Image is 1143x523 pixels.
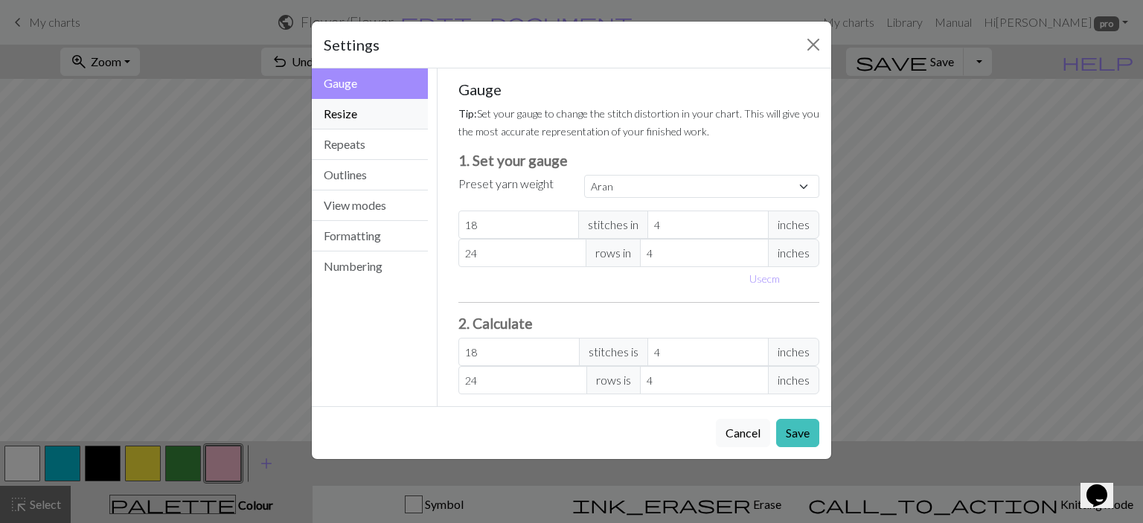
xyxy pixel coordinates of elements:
[586,239,641,267] span: rows in
[768,338,819,366] span: inches
[586,366,641,394] span: rows is
[324,33,380,56] h5: Settings
[776,419,819,447] button: Save
[1080,463,1128,508] iframe: chat widget
[458,152,820,169] h3: 1. Set your gauge
[743,267,787,290] button: Usecm
[458,107,819,138] small: Set your gauge to change the stitch distortion in your chart. This will give you the most accurat...
[458,80,820,98] h5: Gauge
[458,175,554,193] label: Preset yarn weight
[312,221,428,251] button: Formatting
[768,239,819,267] span: inches
[716,419,770,447] button: Cancel
[579,338,648,366] span: stitches is
[312,251,428,281] button: Numbering
[312,160,428,190] button: Outlines
[768,211,819,239] span: inches
[578,211,648,239] span: stitches in
[768,366,819,394] span: inches
[312,68,428,99] button: Gauge
[801,33,825,57] button: Close
[458,315,820,332] h3: 2. Calculate
[312,190,428,221] button: View modes
[312,99,428,129] button: Resize
[312,129,428,160] button: Repeats
[458,107,477,120] strong: Tip:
